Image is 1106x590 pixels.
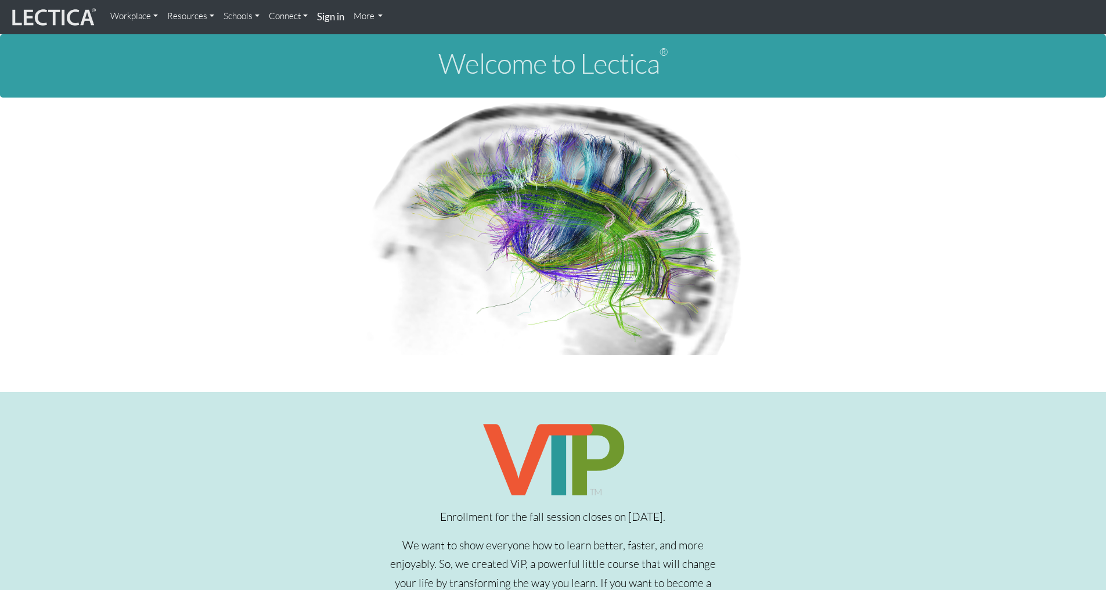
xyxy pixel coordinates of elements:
[312,5,349,30] a: Sign in
[106,5,163,28] a: Workplace
[384,508,722,527] p: Enrollment for the fall session closes on [DATE].
[219,5,264,28] a: Schools
[349,5,388,28] a: More
[317,10,344,23] strong: Sign in
[9,48,1097,79] h1: Welcome to Lectica
[264,5,312,28] a: Connect
[360,98,747,355] img: Human Connectome Project Image
[163,5,219,28] a: Resources
[660,45,668,58] sup: ®
[9,6,96,28] img: lecticalive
